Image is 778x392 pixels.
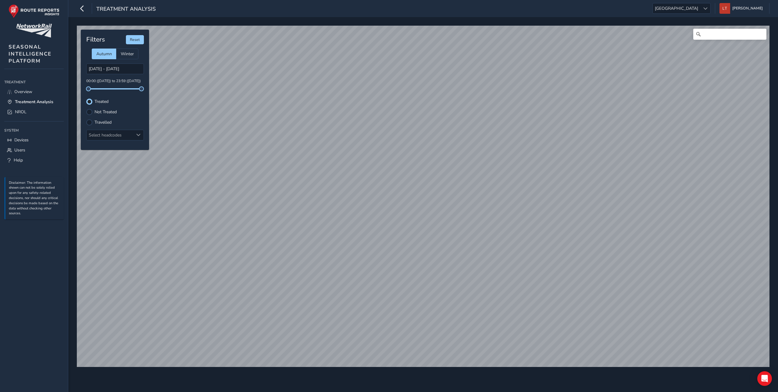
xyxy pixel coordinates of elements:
[693,29,766,40] input: Search
[9,4,59,18] img: rr logo
[95,100,109,104] label: Treated
[96,5,156,14] span: Treatment Analysis
[4,78,64,87] div: Treatment
[757,371,772,386] div: Open Intercom Messenger
[14,137,29,143] span: Devices
[95,120,112,125] label: Travelled
[92,49,116,59] div: Autumn
[4,126,64,135] div: System
[87,130,134,140] div: Select headcodes
[4,107,64,117] a: NROL
[16,24,52,38] img: customer logo
[15,109,27,115] span: NROL
[77,26,769,367] canvas: Map
[96,51,112,57] span: Autumn
[116,49,138,59] div: Winter
[9,180,61,216] p: Disclaimer: The information shown can not be solely relied upon for any safety-related decisions,...
[4,87,64,97] a: Overview
[121,51,134,57] span: Winter
[86,36,105,43] h4: Filters
[653,3,700,13] span: [GEOGRAPHIC_DATA]
[4,97,64,107] a: Treatment Analysis
[9,43,52,64] span: SEASONAL INTELLIGENCE PLATFORM
[15,99,53,105] span: Treatment Analysis
[719,3,765,14] button: [PERSON_NAME]
[14,147,25,153] span: Users
[719,3,730,14] img: diamond-layout
[95,110,117,114] label: Not Treated
[14,157,23,163] span: Help
[732,3,763,14] span: [PERSON_NAME]
[4,135,64,145] a: Devices
[4,155,64,165] a: Help
[14,89,32,95] span: Overview
[86,78,144,84] p: 00:00 ([DATE]) to 23:59 ([DATE])
[126,35,144,44] button: Reset
[4,145,64,155] a: Users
